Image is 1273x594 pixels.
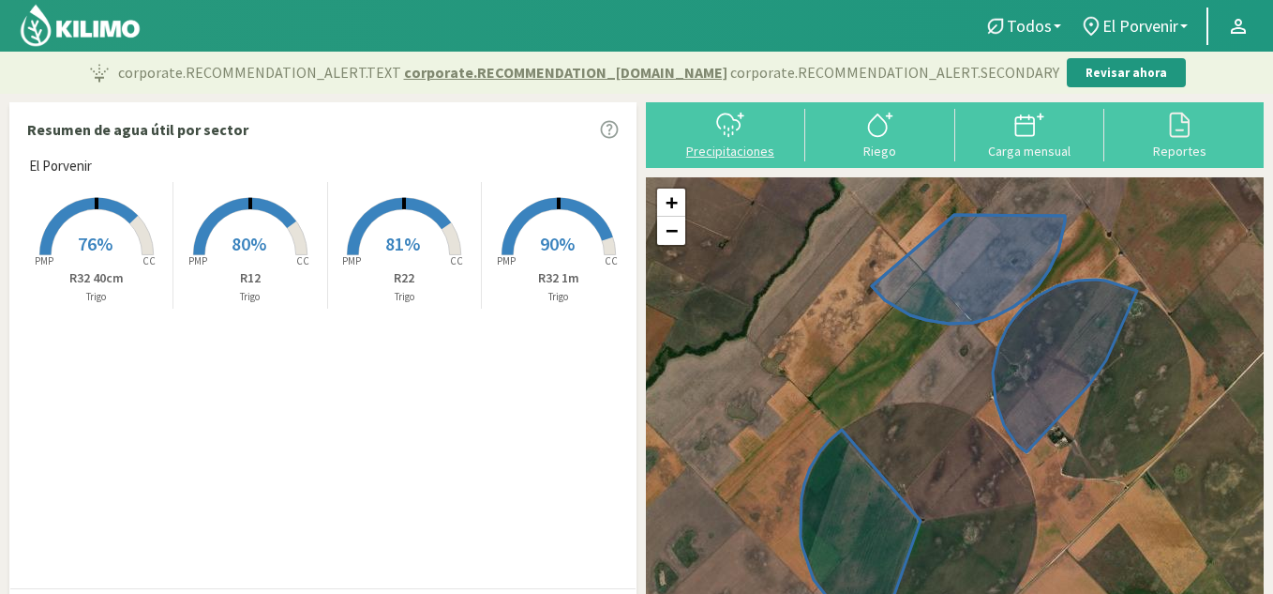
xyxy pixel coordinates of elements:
[450,254,463,267] tspan: CC
[482,268,636,288] p: R32 1m
[342,254,361,267] tspan: PMP
[657,189,685,217] a: Zoom in
[29,156,92,177] span: El Porvenir
[296,254,309,267] tspan: CC
[540,232,575,255] span: 90%
[1067,58,1186,88] button: Revisar ahora
[1102,16,1178,36] span: El Porvenir
[19,3,142,48] img: Kilimo
[811,145,950,158] div: Riego
[605,254,618,267] tspan: CC
[20,289,172,305] p: Trigo
[173,289,326,305] p: Trigo
[328,268,481,288] p: R22
[118,61,1059,84] p: corporate.RECOMMENDATION_ALERT.TEXT
[1110,145,1249,158] div: Reportes
[805,109,955,159] button: Riego
[730,61,1059,84] span: corporate.RECOMMENDATION_ALERT.SECONDARY
[173,268,326,288] p: R12
[385,232,420,255] span: 81%
[955,109,1105,159] button: Carga mensual
[497,254,516,267] tspan: PMP
[188,254,207,267] tspan: PMP
[482,289,636,305] p: Trigo
[657,217,685,245] a: Zoom out
[1007,16,1052,36] span: Todos
[961,145,1100,158] div: Carga mensual
[655,109,805,159] button: Precipitaciones
[328,289,481,305] p: Trigo
[27,118,248,141] p: Resumen de agua útil por sector
[1086,64,1167,83] p: Revisar ahora
[34,254,52,267] tspan: PMP
[142,254,156,267] tspan: CC
[1104,109,1254,159] button: Reportes
[404,61,727,84] span: corporate.RECOMMENDATION_[DOMAIN_NAME]
[78,232,112,255] span: 76%
[661,145,800,158] div: Precipitaciones
[232,232,266,255] span: 80%
[20,268,172,288] p: R32 40cm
